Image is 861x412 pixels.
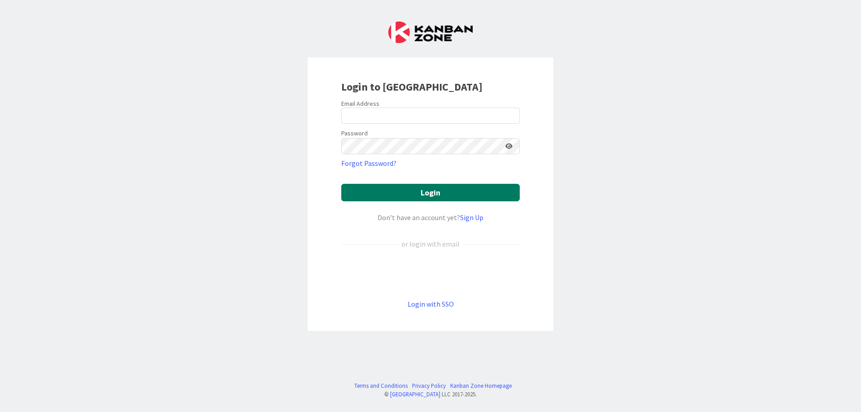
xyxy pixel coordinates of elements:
iframe: Sign in with Google Button [337,264,524,284]
label: Email Address [341,100,379,108]
img: Kanban Zone [388,22,473,43]
div: or login with email [399,239,462,249]
a: Kanban Zone Homepage [450,382,512,390]
a: Login with SSO [408,299,454,308]
a: Privacy Policy [412,382,446,390]
b: Login to [GEOGRAPHIC_DATA] [341,80,483,94]
label: Password [341,129,368,138]
a: Terms and Conditions [354,382,408,390]
a: [GEOGRAPHIC_DATA] [390,390,440,398]
div: © LLC 2017- 2025 . [350,390,512,399]
a: Forgot Password? [341,158,396,169]
a: Sign Up [460,213,483,222]
div: Don’t have an account yet? [341,212,520,223]
button: Login [341,184,520,201]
